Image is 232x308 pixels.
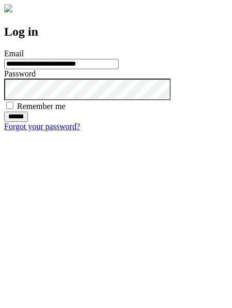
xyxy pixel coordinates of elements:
[4,69,36,78] label: Password
[4,49,24,58] label: Email
[17,102,65,111] label: Remember me
[4,122,80,131] a: Forgot your password?
[4,4,12,12] img: logo-4e3dc11c47720685a147b03b5a06dd966a58ff35d612b21f08c02c0306f2b779.png
[4,25,228,39] h2: Log in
